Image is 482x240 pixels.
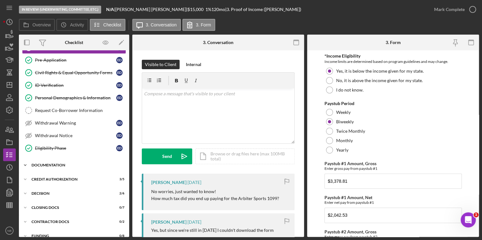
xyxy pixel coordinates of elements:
[196,22,211,27] label: 3. Form
[225,7,301,12] div: | 3. Proof of Income ([PERSON_NAME])
[56,19,88,31] button: Activity
[113,220,124,224] div: 0 / 2
[35,83,116,88] div: ID Verification
[35,120,116,126] div: Withdrawal Warning
[183,60,204,69] button: Internal
[35,146,116,151] div: Eligibility Phase
[35,58,116,63] div: Pre-Application
[211,7,225,12] div: 120 mo
[22,79,126,92] a: ID VerificationED
[336,148,348,153] label: Yearly
[35,95,116,100] div: Personal Demographics & Information
[324,161,376,166] label: Paystub #1 Amount, Gross
[186,60,201,69] div: Internal
[336,138,353,143] label: Monthly
[434,3,465,16] div: Mark Complete
[116,57,123,63] div: E D
[324,234,462,239] div: Enter gross pay from paystub #2
[151,180,186,185] div: [PERSON_NAME]
[116,120,123,126] div: E D
[336,129,365,134] label: Twice Monthly
[324,166,462,171] div: Enter gross pay from paystub #1
[116,95,123,101] div: E D
[103,22,121,27] label: Checklist
[461,212,476,227] iframe: Intercom live chat
[32,22,51,27] label: Overview
[22,66,126,79] a: Civil Rights & Equal Opportunity FormsED
[22,142,126,154] a: Eligibility PhaseED
[106,7,114,12] b: N/A
[35,108,126,113] div: Request Co-Borrower Information
[324,200,462,205] div: Enter net pay from paystub #1
[116,145,123,151] div: E D
[324,101,462,106] div: Paystub Period
[336,110,351,115] label: Weekly
[116,132,123,139] div: E D
[187,180,201,185] time: 2025-09-15 14:44
[145,60,176,69] div: Visible to Client
[3,224,16,237] button: NB
[203,40,233,45] div: 3. Conversation
[115,7,187,12] div: [PERSON_NAME] [PERSON_NAME] |
[151,195,279,202] p: How much tax did you end up paying for the Arbiter Sports 1099?
[32,234,109,238] div: Funding
[428,3,479,16] button: Mark Complete
[324,195,372,200] label: Paystub #1 Amount, Net
[19,6,101,14] div: In Review (Underwriting, Committee, Etc.)
[187,7,204,12] span: $15,000
[113,234,124,238] div: 0 / 8
[473,212,479,217] span: 1
[32,206,109,209] div: CLOSING DOCS
[182,19,215,31] button: 3. Form
[113,206,124,209] div: 0 / 7
[116,70,123,76] div: E D
[22,117,126,129] a: Withdrawal WarningED
[151,220,186,225] div: [PERSON_NAME]
[146,22,177,27] label: 3. Conversation
[22,104,126,117] a: Request Co-Borrower Information
[324,229,376,234] label: Paystub #2 Amount, Gross
[70,22,84,27] label: Activity
[324,53,462,59] div: *Income Eligibility
[116,82,123,88] div: E D
[336,119,354,124] label: Biweekly
[151,228,274,233] div: Yes, but since we're still in [DATE] I couldn't download the form
[32,163,121,167] div: Documentation
[35,133,116,138] div: Withdrawal Notice
[132,19,181,31] button: 3. Conversation
[324,59,462,65] div: Income limits are determined based on program guidelines and may change.
[65,40,83,45] div: Checklist
[336,69,424,74] label: Yes, it is below the income given for my state.
[205,7,211,12] div: 1 %
[35,70,116,75] div: Civil Rights & Equal Opportunity Forms
[113,177,124,181] div: 3 / 5
[162,148,172,164] div: Send
[32,192,109,195] div: Decision
[142,148,192,164] button: Send
[90,19,125,31] button: Checklist
[151,188,279,195] p: No worries, just wanted to know!
[32,220,109,224] div: Contractor Docs
[19,19,55,31] button: Overview
[7,229,11,232] text: NB
[22,54,126,66] a: Pre-ApplicationED
[22,92,126,104] a: Personal Demographics & InformationED
[142,60,180,69] button: Visible to Client
[32,177,109,181] div: CREDIT AUTHORIZATION
[336,87,364,92] label: I do not know.
[187,220,201,225] time: 2025-09-15 14:26
[336,78,423,83] label: No, it is above the income given for my state.
[386,40,401,45] div: 3. Form
[22,129,126,142] a: Withdrawal NoticeED
[113,192,124,195] div: 2 / 6
[106,7,115,12] div: |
